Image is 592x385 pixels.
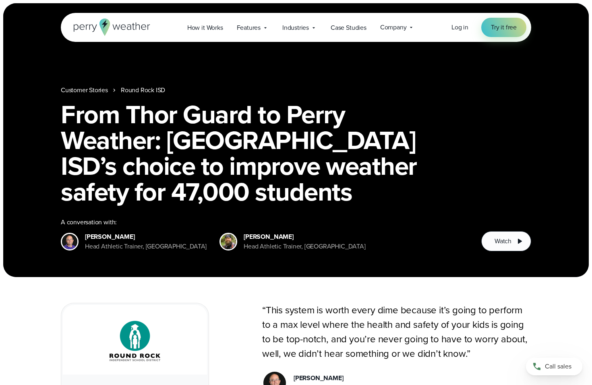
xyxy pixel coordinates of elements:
[294,373,415,383] div: [PERSON_NAME]
[237,23,261,33] span: Features
[61,217,468,227] div: A conversation with:
[380,23,407,32] span: Company
[451,23,468,32] a: Log in
[85,232,207,242] div: [PERSON_NAME]
[481,231,531,251] button: Watch
[331,23,366,33] span: Case Studies
[61,85,108,95] a: Customer Stories
[61,101,531,205] h1: From Thor Guard to Perry Weather: [GEOGRAPHIC_DATA] ISD’s choice to improve weather safety for 47...
[324,19,373,36] a: Case Studies
[262,303,531,361] p: “This system is worth every dime because it’s going to perform to a max level where the health an...
[187,23,223,33] span: How it Works
[121,85,165,95] a: Round Rock ISD
[244,232,365,242] div: [PERSON_NAME]
[85,242,207,251] div: Head Athletic Trainer, [GEOGRAPHIC_DATA]
[108,315,162,365] img: Round Rock ISD Logo
[491,23,517,32] span: Try it free
[180,19,230,36] a: How it Works
[62,234,77,249] img: Matt Owens - Round Rock ISD - Headshot
[244,242,365,251] div: Head Athletic Trainer, [GEOGRAPHIC_DATA]
[481,18,526,37] a: Try it free
[526,358,582,375] a: Call sales
[61,85,531,95] nav: Breadcrumb
[221,234,236,249] img: John Horsley - Round Rock ISD - Headshot
[545,362,571,371] span: Call sales
[495,236,511,246] span: Watch
[282,23,309,33] span: Industries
